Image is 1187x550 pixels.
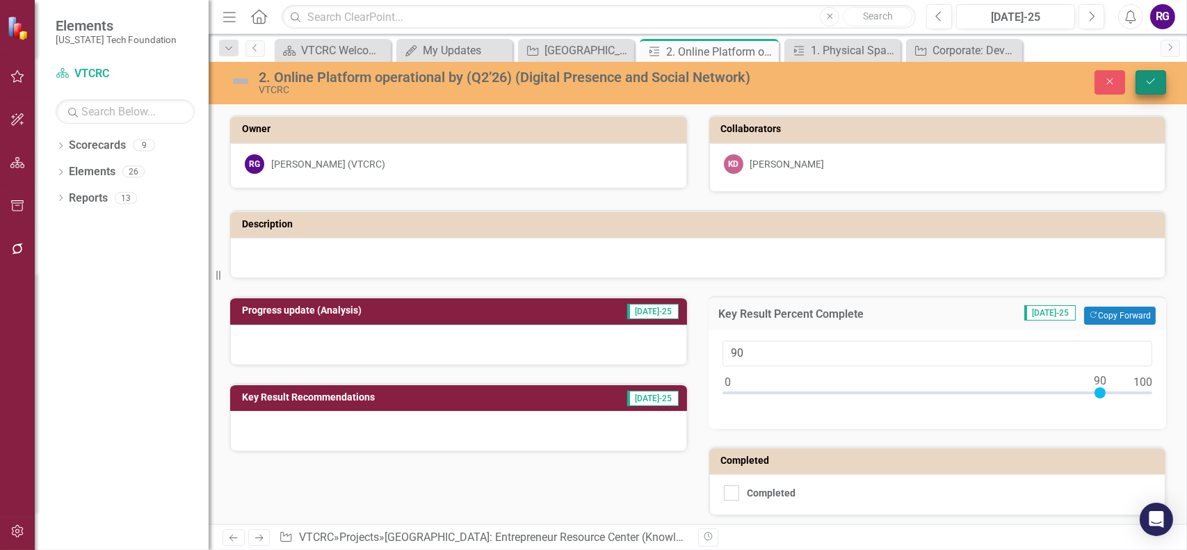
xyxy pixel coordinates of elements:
[522,42,631,59] a: [GEOGRAPHIC_DATA]: Entrepreneur Resource Center (KnowledgeWorks 2.0)
[242,124,680,134] h3: Owner
[721,455,1159,466] h3: Completed
[299,531,334,544] a: VTCRC
[1140,503,1173,536] div: Open Intercom Messenger
[627,391,679,406] span: [DATE]-25
[961,9,1070,26] div: [DATE]-25
[115,192,137,204] div: 13
[279,530,687,546] div: » » »
[133,140,155,152] div: 9
[1150,4,1175,29] button: RG
[788,42,897,59] a: 1. Physical Space grand opening by [DATE]
[69,138,126,154] a: Scorecards
[301,42,387,59] div: VTCRC Welcome Page
[69,191,108,207] a: Reports
[400,42,509,59] a: My Updates
[245,154,264,174] div: RG
[259,85,752,95] div: VTCRC
[1024,305,1076,321] span: [DATE]-25
[627,304,679,319] span: [DATE]-25
[843,7,912,26] button: Search
[56,99,195,124] input: Search Below...
[69,164,115,180] a: Elements
[7,15,31,40] img: ClearPoint Strategy
[282,5,916,29] input: Search ClearPoint...
[56,66,195,82] a: VTCRC
[56,17,177,34] span: Elements
[750,157,825,171] div: [PERSON_NAME]
[544,42,631,59] div: [GEOGRAPHIC_DATA]: Entrepreneur Resource Center (KnowledgeWorks 2.0)
[811,42,897,59] div: 1. Physical Space grand opening by [DATE]
[339,531,379,544] a: Projects
[271,157,385,171] div: [PERSON_NAME] (VTCRC)
[863,10,893,22] span: Search
[724,154,743,174] div: KD
[278,42,387,59] a: VTCRC Welcome Page
[1084,307,1156,325] button: Copy Forward
[122,166,145,178] div: 26
[242,219,1158,229] h3: Description
[423,42,509,59] div: My Updates
[910,42,1019,59] a: Corporate: Develop and execute a marketing and communications plan
[385,531,752,544] a: [GEOGRAPHIC_DATA]: Entrepreneur Resource Center (KnowledgeWorks 2.0)
[229,70,252,92] img: Not Defined
[56,34,177,45] small: [US_STATE] Tech Foundation
[242,305,546,316] h3: Progress update (Analysis)
[956,4,1075,29] button: [DATE]-25
[721,124,1159,134] h3: Collaborators
[719,308,948,321] h3: Key Result Percent Complete
[259,70,752,85] div: 2. Online Platform operational by (Q2’26) (Digital Presence and Social Network)
[242,392,555,403] h3: Key Result Recommendations
[666,43,775,60] div: 2. Online Platform operational by (Q2’26) (Digital Presence and Social Network)
[932,42,1019,59] div: Corporate: Develop and execute a marketing and communications plan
